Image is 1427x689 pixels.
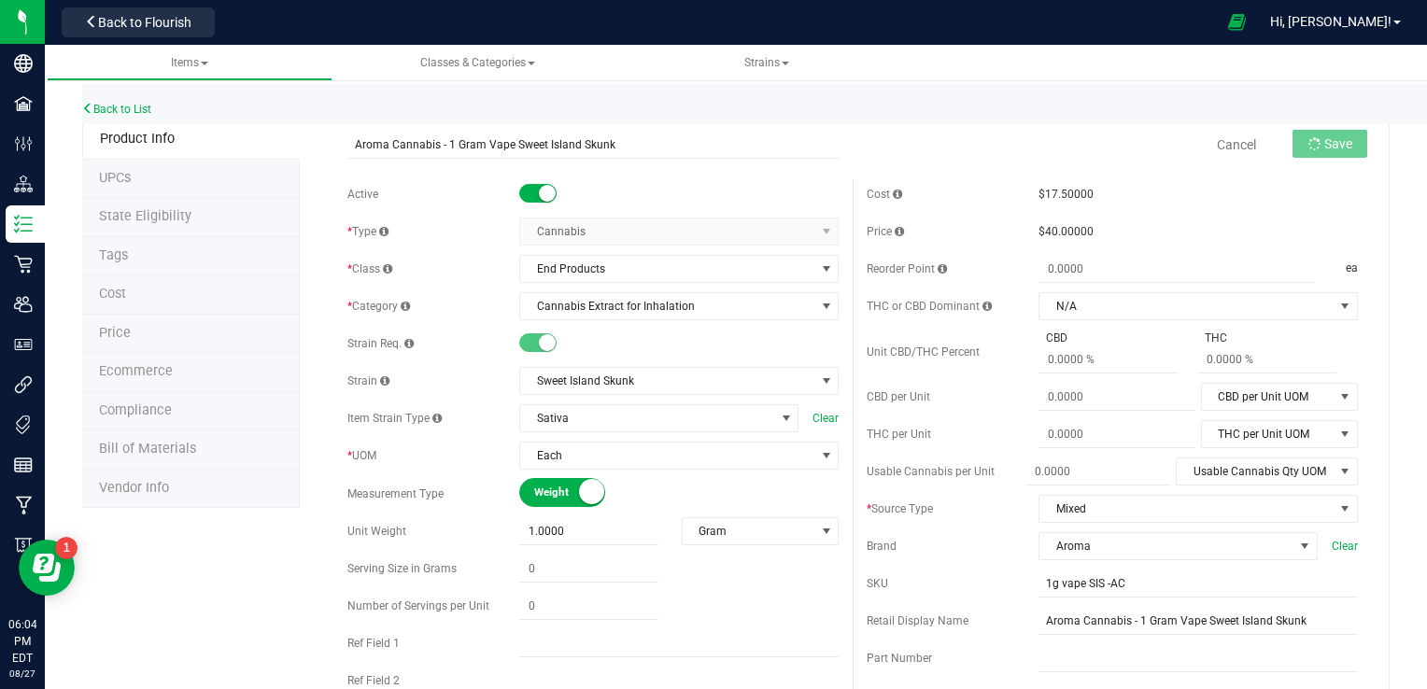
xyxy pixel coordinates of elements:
[1270,14,1392,29] span: Hi, [PERSON_NAME]!
[1202,421,1334,447] span: THC per Unit UOM
[99,363,173,379] span: Ecommerce
[1025,458,1171,485] input: 0.0000
[99,247,128,263] span: Tag
[1038,346,1178,373] input: 0.0000 %
[347,131,839,159] input: Item name
[14,375,33,394] inline-svg: Integrations
[14,536,33,555] inline-svg: Billing
[98,15,191,30] span: Back to Flourish
[347,300,410,313] span: Category
[520,405,774,431] span: Sativa
[519,593,658,619] input: 0
[14,295,33,314] inline-svg: Users
[1039,533,1293,559] span: Aroma
[19,540,75,596] iframe: Resource center
[1038,330,1075,346] span: CBD
[1038,421,1195,447] input: 0.0000
[14,134,33,153] inline-svg: Configuration
[867,345,980,359] span: Unit CBD/THC Percent
[1334,293,1357,319] span: select
[867,225,904,238] span: Price
[347,674,400,687] span: Ref Field 2
[347,562,457,575] span: Serving Size in Grams
[1217,135,1256,154] a: Cancel
[14,456,33,474] inline-svg: Reports
[1334,496,1357,522] span: select
[534,479,618,506] span: Weight
[867,614,968,627] span: Retail Display Name
[814,518,838,544] span: select
[520,256,814,282] span: End Products
[1038,225,1094,238] span: $40.00000
[99,480,169,496] span: Vendor Info
[99,325,131,341] span: Price
[1197,346,1336,373] input: 0.0000 %
[14,215,33,233] inline-svg: Inventory
[1039,293,1334,319] span: N/A
[1038,256,1315,282] input: 0.0000
[519,555,658,582] input: 0
[347,225,389,238] span: Type
[814,293,838,319] span: select
[1216,4,1258,40] span: Open Ecommerce Menu
[867,390,930,403] span: CBD per Unit
[14,255,33,274] inline-svg: Retail
[520,368,814,394] span: Sweet Island Skunk
[62,7,215,37] button: Back to Flourish
[99,402,172,418] span: Compliance
[347,637,400,650] span: Ref Field 1
[347,262,392,275] span: Class
[1038,188,1094,201] span: $17.50000
[8,616,36,667] p: 06:04 PM EDT
[14,496,33,514] inline-svg: Manufacturing
[347,412,442,425] span: Item Strain Type
[99,208,191,224] span: Tag
[8,667,36,681] p: 08/27
[1039,496,1334,522] span: Mixed
[1334,458,1357,485] span: select
[347,374,389,387] span: Strain
[347,487,444,500] span: Measurement Type
[814,443,838,469] span: select
[744,56,789,69] span: Strains
[171,56,208,69] span: Items
[347,449,376,462] span: UOM
[347,525,406,538] span: Unit Weight
[867,262,947,275] span: Reorder Point
[867,502,933,515] span: Source Type
[82,103,151,116] a: Back to List
[867,652,932,665] span: Part Number
[1334,384,1357,410] span: select
[99,286,126,302] span: Cost
[812,410,839,427] span: Clear
[347,188,378,201] span: Active
[867,300,992,313] span: THC or CBD Dominant
[1202,384,1334,410] span: CBD per Unit UOM
[14,175,33,193] inline-svg: Distribution
[867,540,897,553] span: Brand
[99,441,196,457] span: Bill of Materials
[1334,421,1357,447] span: select
[14,54,33,73] inline-svg: Company
[14,415,33,434] inline-svg: Tags
[520,293,814,319] span: Cannabis Extract for Inhalation
[867,428,931,441] span: THC per Unit
[347,599,489,612] span: Number of Servings per Unit
[1197,330,1235,346] span: THC
[420,56,535,69] span: Classes & Categories
[1177,458,1334,485] span: Usable Cannabis Qty UOM
[867,188,902,201] span: Cost
[14,335,33,354] inline-svg: User Roles
[100,131,175,147] span: Product Info
[1324,136,1352,151] span: Save
[55,537,78,559] iframe: Resource center unread badge
[1332,538,1358,555] span: Clear
[814,256,838,282] span: select
[99,170,131,186] span: Tag
[1293,130,1367,158] button: Save
[867,577,888,590] span: SKU
[683,518,814,544] span: Gram
[519,518,658,544] input: 1.0000
[1346,256,1358,283] span: ea
[347,337,414,350] span: Strain Req.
